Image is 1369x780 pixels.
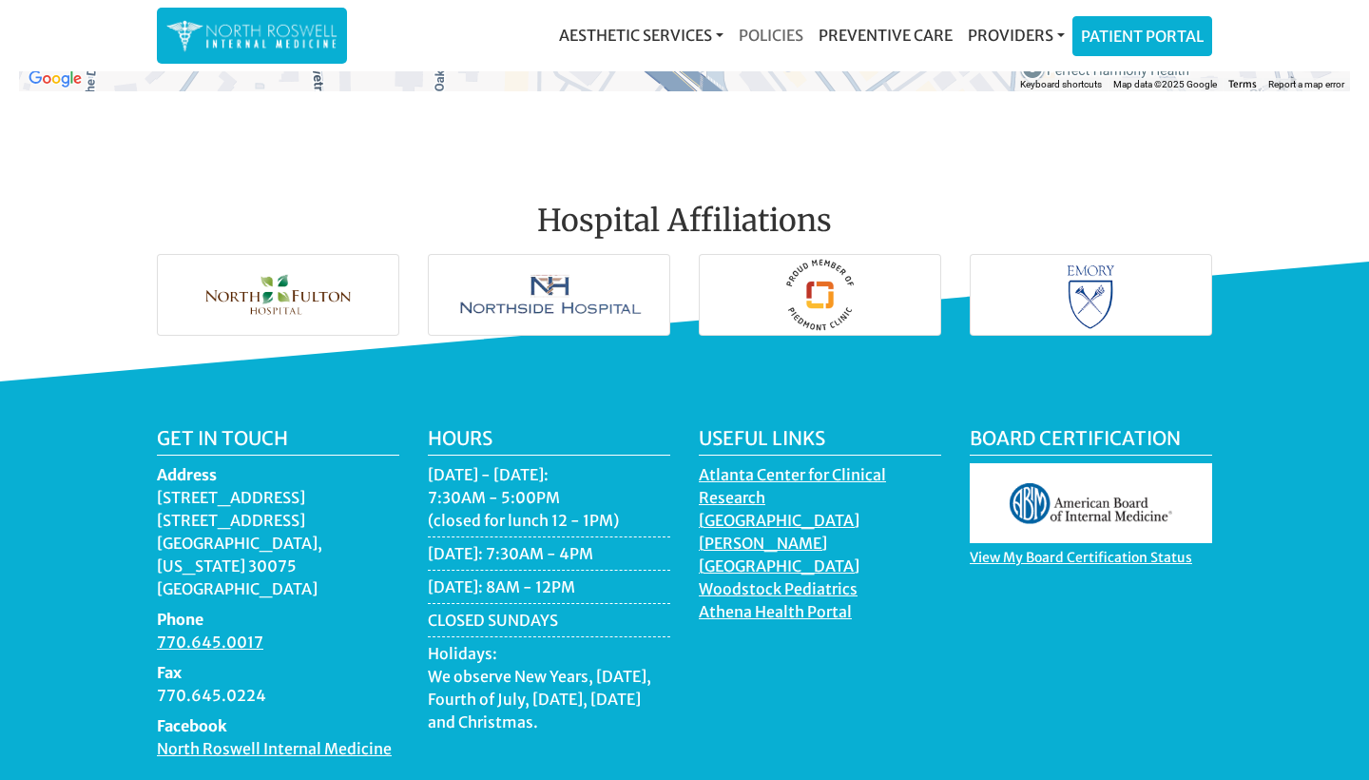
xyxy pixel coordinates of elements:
button: Keyboard shortcuts [1020,78,1102,91]
dd: 770.645.0224 [157,684,399,707]
h5: Useful Links [699,427,941,456]
dt: Address [157,463,399,486]
dt: Phone [157,608,399,631]
a: Aesthetic Services [551,16,731,54]
a: 770.645.0017 [157,633,263,656]
a: Athena Health Portal [699,602,852,626]
dd: [STREET_ADDRESS] [STREET_ADDRESS] [GEOGRAPHIC_DATA], [US_STATE] 30075 [GEOGRAPHIC_DATA] [157,486,399,600]
li: [DATE]: 7:30AM - 4PM [428,542,670,571]
img: aboim_logo.gif [970,463,1212,543]
a: View My Board Certification Status [970,549,1192,571]
h2: Hospital Affiliations [157,157,1212,246]
h5: Get in touch [157,427,399,456]
img: Piedmont Hospital [700,255,940,335]
img: Northside Hospital [429,255,669,335]
dt: Fax [157,661,399,684]
a: Policies [731,16,811,54]
a: Woodstock Pediatrics [699,579,858,603]
img: Emory Hospital [971,255,1211,335]
span: Map data ©2025 Google [1113,79,1217,89]
h5: Board Certification [970,427,1212,456]
a: Patient Portal [1073,17,1211,55]
a: [GEOGRAPHIC_DATA][PERSON_NAME] [699,511,859,557]
a: [GEOGRAPHIC_DATA] [699,556,859,580]
a: Preventive Care [811,16,960,54]
a: Report a map error [1268,79,1344,89]
img: North Roswell Internal Medicine [166,17,337,54]
li: [DATE] - [DATE]: 7:30AM - 5:00PM (closed for lunch 12 - 1PM) [428,463,670,537]
a: Open this area in Google Maps (opens a new window) [24,67,87,91]
img: North Fulton Hospital [158,255,398,335]
li: CLOSED SUNDAYS [428,609,670,637]
img: Google [24,67,87,91]
dt: Facebook [157,714,399,737]
li: Holidays: We observe New Years, [DATE], Fourth of July, [DATE], [DATE] and Christmas. [428,642,670,738]
h5: Hours [428,427,670,456]
a: Providers [960,16,1072,54]
a: North Roswell Internal Medicine [157,739,392,763]
a: Terms (opens in new tab) [1228,78,1257,90]
a: Atlanta Center for Clinical Research [699,465,886,512]
li: [DATE]: 8AM - 12PM [428,575,670,604]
